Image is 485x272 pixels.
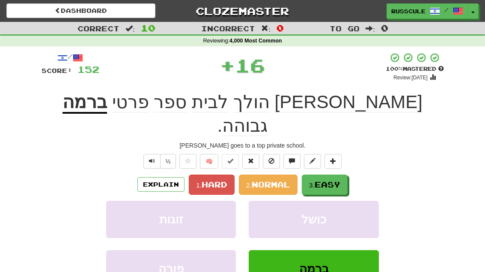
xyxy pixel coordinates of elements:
[125,25,135,32] span: :
[220,52,235,78] span: +
[277,23,284,33] span: 0
[179,154,196,169] button: Favorite sentence (alt+f)
[381,23,388,33] span: 0
[242,154,259,169] button: Reset to 0% Mastered (alt+r)
[137,177,184,192] button: Explain
[261,25,271,32] span: :
[246,181,252,189] small: 2.
[141,23,155,33] span: 10
[366,25,375,32] span: :
[160,154,176,169] button: ½
[302,175,348,195] button: 3.Easy
[217,115,268,136] span: .
[393,75,428,81] small: Review: [DATE]
[391,7,425,15] span: russcule
[142,154,176,169] div: Text-to-speech controls
[324,154,342,169] button: Add to collection (alt+a)
[42,67,72,74] span: Score:
[263,154,280,169] button: Ignore sentence (alt+i)
[42,52,99,63] div: /
[42,141,444,150] div: [PERSON_NAME] goes to a top private school.
[189,175,235,195] button: 1.Hard
[386,65,403,72] span: 100 %
[154,92,187,112] span: ספר
[159,213,183,226] span: זוגות
[112,92,149,112] span: פרטי
[387,3,468,19] a: russcule /
[235,54,265,76] span: 16
[386,65,444,73] div: Mastered
[202,180,227,189] span: Hard
[444,7,449,13] span: /
[274,92,422,112] span: [PERSON_NAME]
[330,24,360,33] span: To go
[283,154,301,169] button: Discuss sentence (alt+u)
[309,181,315,189] small: 3.
[200,154,218,169] button: 🧠
[77,24,119,33] span: Correct
[233,92,270,112] span: הולך
[106,201,236,238] button: זוגות
[62,92,107,114] u: ברמה
[249,201,378,238] button: כושל
[222,154,239,169] button: Set this sentence to 100% Mastered (alt+m)
[6,3,155,18] a: Dashboard
[304,154,321,169] button: Edit sentence (alt+d)
[301,213,327,226] span: כושל
[192,92,228,112] span: לבית
[222,115,268,136] span: גבוהה
[196,181,202,189] small: 1.
[77,64,99,75] span: 152
[143,154,161,169] button: Play sentence audio (ctl+space)
[239,175,298,195] button: 2.Normal
[201,24,255,33] span: Incorrect
[229,38,282,44] strong: 4,000 Most Common
[168,3,317,18] a: Clozemaster
[252,180,290,189] span: Normal
[315,180,340,189] span: Easy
